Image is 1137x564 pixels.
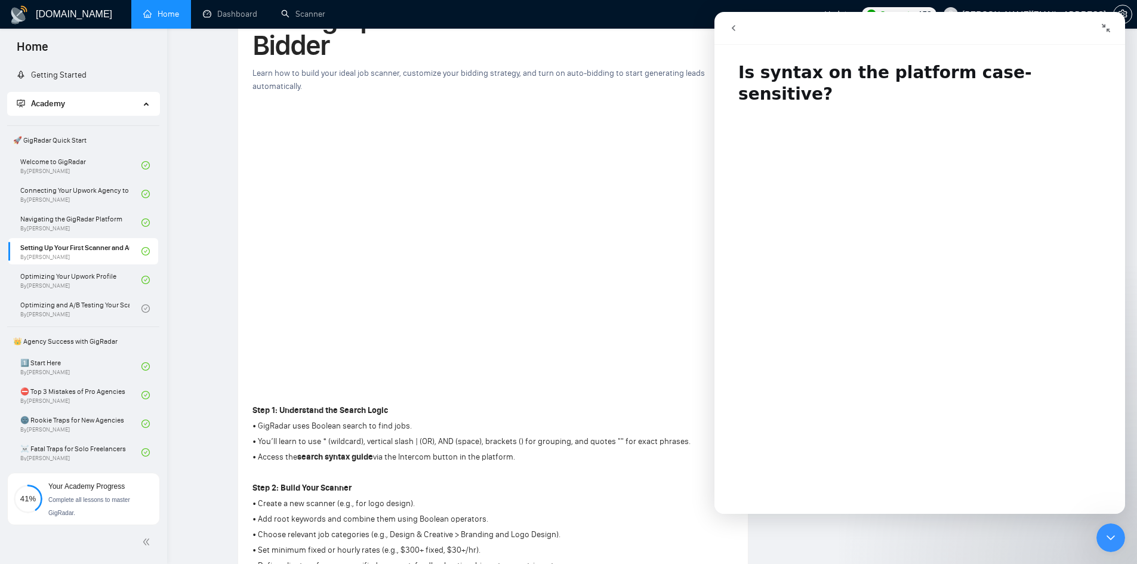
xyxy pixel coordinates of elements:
span: check-circle [141,391,150,399]
span: Home [7,38,58,63]
strong: Step 1: Understand the Search Logic [252,405,388,415]
a: ⛔ Top 3 Mistakes of Pro AgenciesBy[PERSON_NAME] [20,382,141,408]
span: 🚀 GigRadar Quick Start [8,128,158,152]
span: setting [1114,10,1132,19]
span: check-circle [141,247,150,255]
strong: search syntax guide [297,452,373,462]
p: • Choose relevant job categories (e.g., Design & Creative > Branding and Logo Design). [252,528,691,541]
span: fund-projection-screen [17,99,25,107]
span: check-circle [141,362,150,371]
img: logo [10,5,29,24]
span: Academy [17,98,65,109]
a: Optimizing Your Upwork ProfileBy[PERSON_NAME] [20,267,141,293]
span: check-circle [141,190,150,198]
a: searchScanner [281,9,325,19]
button: setting [1113,5,1132,24]
span: Learn how to build your ideal job scanner, customize your bidding strategy, and turn on auto-bidd... [252,68,705,91]
span: Your Academy Progress [48,482,125,491]
p: • Create a new scanner (e.g., for logo design). [252,497,691,510]
a: 🌚 Rookie Traps for New AgenciesBy[PERSON_NAME] [20,411,141,437]
span: check-circle [141,304,150,313]
p: • GigRadar uses Boolean search to find jobs. [252,420,691,433]
a: Optimizing and A/B Testing Your Scanner for Better ResultsBy[PERSON_NAME] [20,295,141,322]
span: check-circle [141,420,150,428]
a: dashboardDashboard [203,9,257,19]
li: Getting Started [7,63,159,87]
span: check-circle [141,276,150,284]
span: Updates [824,10,855,19]
span: double-left [142,536,154,548]
p: • Set minimum fixed or hourly rates (e.g., $300+ fixed, $30+/hr). [252,544,691,557]
a: 1️⃣ Start HereBy[PERSON_NAME] [20,353,141,380]
a: Connecting Your Upwork Agency to GigRadarBy[PERSON_NAME] [20,181,141,207]
span: check-circle [141,218,150,227]
span: user [947,10,955,19]
span: check-circle [141,161,150,169]
iframe: Intercom live chat [1096,523,1125,552]
span: 158 [918,8,931,21]
a: Setting Up Your First Scanner and Auto-BidderBy[PERSON_NAME] [20,238,141,264]
h1: Setting Up Your First Scanner and Auto-Bidder [252,6,734,58]
a: setting [1113,10,1132,19]
span: Academy [31,98,65,109]
p: • Access the via the Intercom button in the platform. [252,451,691,464]
span: Complete all lessons to master GigRadar. [48,497,130,516]
p: • Add root keywords and combine them using Boolean operators. [252,513,691,526]
span: 👑 Agency Success with GigRadar [8,329,158,353]
img: upwork-logo.png [867,10,876,19]
p: • You’ll learn to use * (wildcard), vertical slash | (OR), AND (space), brackets () for grouping,... [252,435,691,448]
a: Welcome to GigRadarBy[PERSON_NAME] [20,152,141,178]
a: rocketGetting Started [17,70,87,80]
span: 41% [14,495,42,503]
strong: Step 2: Build Your Scanner [252,483,352,493]
span: check-circle [141,448,150,457]
iframe: Intercom live chat [714,12,1125,514]
span: Connects: [880,8,916,21]
a: ☠️ Fatal Traps for Solo FreelancersBy[PERSON_NAME] [20,439,141,466]
a: Navigating the GigRadar PlatformBy[PERSON_NAME] [20,209,141,236]
a: homeHome [143,9,179,19]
